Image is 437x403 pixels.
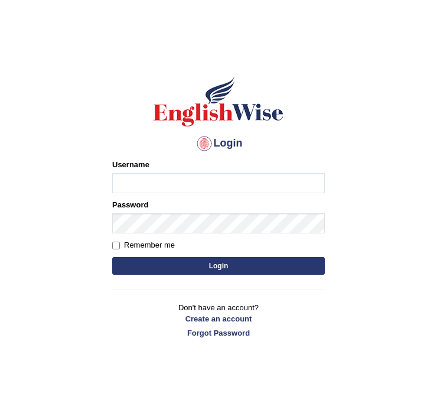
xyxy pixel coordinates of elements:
label: Password [112,199,148,210]
p: Don't have an account? [112,302,325,339]
button: Login [112,257,325,275]
a: Create an account [112,313,325,324]
label: Remember me [112,239,175,251]
h4: Login [112,134,325,153]
input: Remember me [112,242,120,249]
img: Logo of English Wise sign in for intelligent practice with AI [151,75,286,128]
a: Forgot Password [112,327,325,339]
label: Username [112,159,149,170]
